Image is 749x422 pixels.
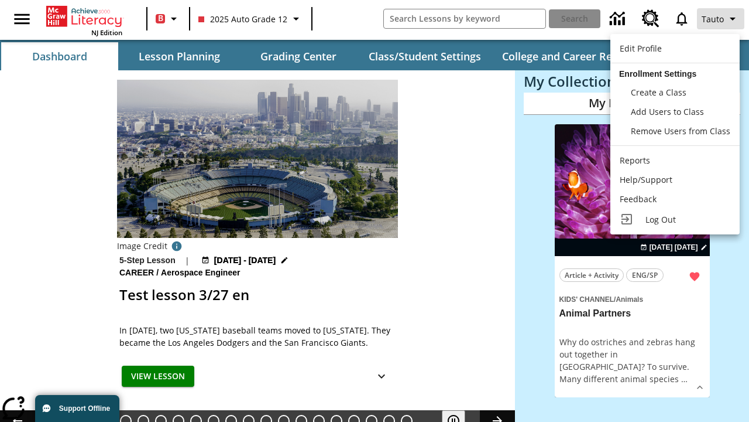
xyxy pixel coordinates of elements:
span: Remove Users from Class [631,125,730,137]
span: Feedback [620,193,657,205]
span: Create a Class [631,87,686,98]
span: Enrollment Settings [619,69,696,79]
span: Edit Profile [620,43,662,54]
span: Add Users to Class [631,106,704,117]
span: Log Out [645,214,676,225]
span: Help/Support [620,174,672,185]
span: Reports [620,155,650,166]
